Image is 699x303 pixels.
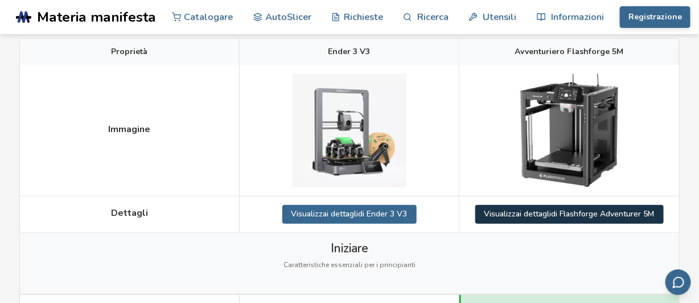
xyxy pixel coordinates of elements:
font: Visualizza [291,208,327,219]
font: di Flashforge Adventurer 5M [552,208,655,219]
font: Proprietà [112,46,148,57]
font: Utensili [483,10,517,23]
font: Ricerca [417,10,449,23]
font: Catalogare [184,10,233,23]
button: Registrazione [620,6,690,28]
font: AutoSlicer [265,10,311,23]
font: Ender 3 V3 [328,46,371,57]
button: Invia feedback via e-mail [665,269,691,295]
font: Visualizza [484,208,520,219]
img: Avventuriero Flashforge 5M [512,73,626,187]
a: Visualizzai dettaglidi Ender 3 V3 [282,205,417,223]
font: Informazioni [551,10,604,23]
font: i dettagli [520,208,552,219]
font: Richieste [344,10,383,23]
font: Avventuriero Flashforge 5M [515,46,623,57]
font: Caratteristiche essenziali per i principianti [283,260,416,269]
a: Visualizzai dettaglidi Flashforge Adventurer 5M [475,205,664,223]
font: i dettagli [327,208,359,219]
font: di Ender 3 V3 [359,208,408,219]
font: Materia manifesta [37,7,156,27]
img: Ender 3 V3 [293,73,406,187]
font: Immagine [109,123,151,136]
font: Registrazione [628,11,682,22]
font: Dettagli [111,207,148,219]
font: Iniziare [331,240,368,256]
